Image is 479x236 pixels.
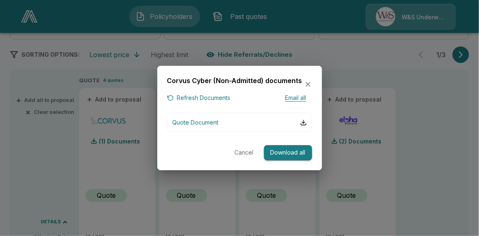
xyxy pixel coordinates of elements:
button: Refresh Documents [167,93,231,103]
button: Cancel [231,145,257,160]
button: Email all [279,93,312,103]
button: Quote Document [167,113,312,132]
p: Quote Document [173,118,219,127]
button: Download all [264,145,312,160]
h6: Corvus Cyber (Non-Admitted) documents [167,76,302,86]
